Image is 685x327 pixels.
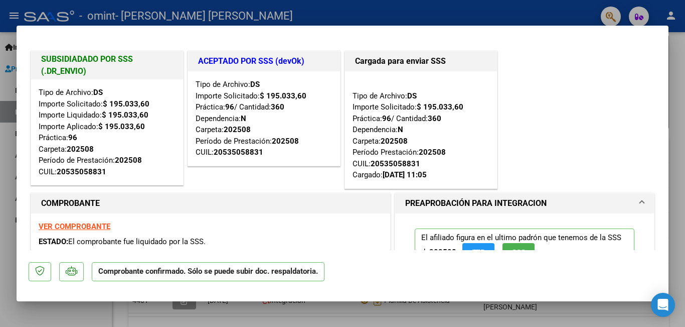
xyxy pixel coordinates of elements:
[651,293,675,317] div: Open Intercom Messenger
[57,166,106,178] div: 20535058831
[512,248,526,257] span: SSS
[196,79,332,158] div: Tipo de Archivo: Importe Solicitado: Práctica: / Cantidad: Dependencia: Carpeta: Período de Prest...
[41,53,173,77] h1: SUBSIDIADADO POR SSS (.DR_ENVIO)
[68,133,77,142] strong: 96
[429,248,456,257] strong: 202508
[405,197,547,209] h1: PREAPROBACIÓN PARA INTEGRACION
[93,88,103,97] strong: DS
[472,248,485,257] span: FTP
[98,122,145,131] strong: $ 195.033,60
[355,55,487,67] h1: Cargada para enviar SSS
[115,156,142,165] strong: 202508
[198,55,330,67] h1: ACEPTADO POR SSS (devOk)
[417,102,463,112] strong: $ 195.033,60
[92,262,324,282] p: Comprobante confirmado. Sólo se puede subir doc. respaldatoria.
[250,80,260,89] strong: DS
[353,79,489,181] div: Tipo de Archivo: Importe Solicitado: Práctica: / Cantidad: Dependencia: Carpeta: Período Prestaci...
[398,125,403,134] strong: N
[502,243,535,262] button: SSS
[225,102,234,112] strong: 96
[271,102,284,112] strong: 360
[241,114,246,123] strong: N
[102,111,148,120] strong: $ 195.033,60
[382,114,391,123] strong: 96
[39,237,68,246] span: ESTADO:
[67,145,94,154] strong: 202508
[462,243,494,262] button: FTP
[39,222,110,231] a: VER COMPROBANTE
[272,137,299,146] strong: 202508
[103,99,149,108] strong: $ 195.033,60
[395,193,654,213] mat-expansion-panel-header: PREAPROBACIÓN PARA INTEGRACION
[415,229,634,266] p: El afiliado figura en el ultimo padrón que tenemos de la SSS de
[260,91,306,100] strong: $ 195.033,60
[383,170,427,179] strong: [DATE] 11:05
[214,147,263,158] div: 20535058831
[371,158,420,170] div: 20535058831
[68,237,206,246] span: El comprobante fue liquidado por la SSS.
[224,125,251,134] strong: 202508
[381,137,408,146] strong: 202508
[39,87,176,177] div: Tipo de Archivo: Importe Solicitado: Importe Liquidado: Importe Aplicado: Práctica: Carpeta: Perí...
[419,148,446,157] strong: 202508
[41,198,100,208] strong: COMPROBANTE
[407,91,417,100] strong: DS
[428,114,441,123] strong: 360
